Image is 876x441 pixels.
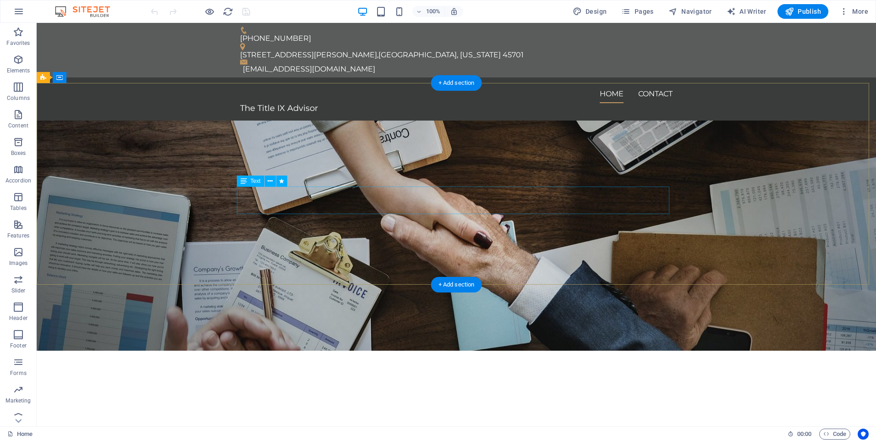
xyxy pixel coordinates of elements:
[858,429,869,440] button: Usercentrics
[665,4,716,19] button: Navigator
[53,6,121,17] img: Editor Logo
[412,6,445,17] button: 100%
[823,429,846,440] span: Code
[10,204,27,212] p: Tables
[804,430,805,437] span: :
[222,6,233,17] button: reload
[797,429,811,440] span: 00 00
[10,369,27,377] p: Forms
[204,6,215,17] button: Click here to leave preview mode and continue editing
[431,277,482,292] div: + Add section
[839,7,868,16] span: More
[569,4,611,19] div: Design (Ctrl+Alt+Y)
[785,7,821,16] span: Publish
[8,122,28,129] p: Content
[7,429,33,440] a: Click to cancel selection. Double-click to open Pages
[621,7,653,16] span: Pages
[426,6,441,17] h6: 100%
[251,178,261,184] span: Text
[450,7,458,16] i: On resize automatically adjust zoom level to fit chosen device.
[10,342,27,349] p: Footer
[7,232,29,239] p: Features
[431,75,482,91] div: + Add section
[7,67,30,74] p: Elements
[569,4,611,19] button: Design
[618,4,657,19] button: Pages
[5,397,31,404] p: Marketing
[723,4,770,19] button: AI Writer
[668,7,712,16] span: Navigator
[9,314,27,322] p: Header
[6,39,30,47] p: Favorites
[573,7,607,16] span: Design
[9,259,28,267] p: Images
[777,4,828,19] button: Publish
[223,6,233,17] i: Reload page
[11,287,26,294] p: Slider
[11,149,26,157] p: Boxes
[819,429,850,440] button: Code
[727,7,766,16] span: AI Writer
[7,94,30,102] p: Columns
[5,177,31,184] p: Accordion
[836,4,872,19] button: More
[788,429,812,440] h6: Session time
